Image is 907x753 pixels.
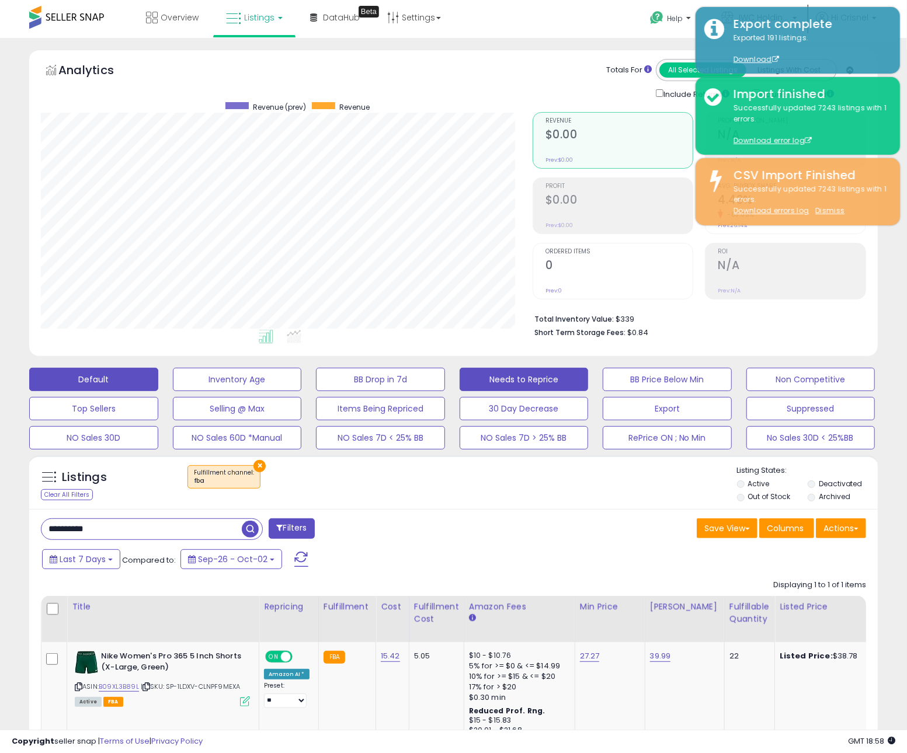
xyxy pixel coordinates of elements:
button: Default [29,368,158,391]
button: NO Sales 30D [29,426,158,449]
button: All Selected Listings [659,62,746,78]
div: $0.30 min [469,692,566,703]
small: Prev: $0.00 [545,156,573,163]
div: 10% for >= $15 & <= $20 [469,671,566,682]
div: Amazon Fees [469,601,570,613]
div: fba [194,477,254,485]
button: Top Sellers [29,397,158,420]
b: Nike Women's Pro 365 5 Inch Shorts (X-Large, Green) [101,651,243,675]
div: Clear All Filters [41,489,93,500]
button: Last 7 Days [42,549,120,569]
span: DataHub [323,12,360,23]
div: Fulfillment Cost [414,601,459,625]
button: × [253,460,266,472]
u: Dismiss [815,205,845,215]
div: $10 - $10.76 [469,651,566,661]
b: Total Inventory Value: [534,314,614,324]
label: Out of Stock [748,491,791,501]
span: ON [266,652,281,662]
span: All listings currently available for purchase on Amazon [75,697,102,707]
button: RePrice ON ; No Min [603,426,732,449]
div: Repricing [264,601,314,613]
a: Download errors log [734,205,809,215]
div: Exported 191 listings. [725,33,891,65]
b: Reduced Prof. Rng. [469,706,545,716]
button: Sep-26 - Oct-02 [180,549,282,569]
small: Prev: N/A [718,287,741,294]
div: Export complete [725,16,891,33]
small: FBA [324,651,345,664]
div: Import finished [725,86,891,103]
a: 27.27 [580,650,600,662]
a: Download error log [734,135,812,145]
div: 17% for > $20 [469,682,566,692]
div: Amazon AI * [264,669,310,679]
label: Active [748,479,770,489]
span: Ordered Items [545,249,693,255]
button: Columns [759,518,814,538]
div: CSV Import Finished [725,167,891,184]
button: Selling @ Max [173,397,302,420]
h5: Analytics [58,62,137,81]
a: Privacy Policy [151,735,203,747]
a: Download [734,54,779,64]
button: NO Sales 7D > 25% BB [460,426,589,449]
small: Prev: 0 [545,287,562,294]
button: BB Price Below Min [603,368,732,391]
div: Title [72,601,254,613]
div: Fulfillment [324,601,371,613]
div: Tooltip anchor [359,6,379,18]
button: No Sales 30D < 25%BB [746,426,875,449]
span: Profit [545,183,693,190]
span: Overview [161,12,199,23]
b: Short Term Storage Fees: [534,327,625,337]
small: Prev: N/A [718,156,741,163]
button: Export [603,397,732,420]
div: Preset: [264,682,310,708]
button: Inventory Age [173,368,302,391]
div: Listed Price [780,601,881,613]
div: 22 [729,651,766,661]
button: Needs to Reprice [460,368,589,391]
div: Successfully updated 7243 listings with 1 errors. [725,184,891,217]
div: seller snap | | [12,736,203,747]
button: Non Competitive [746,368,875,391]
div: Totals For [606,65,652,76]
button: 30 Day Decrease [460,397,589,420]
h2: $0.00 [545,193,693,209]
div: Successfully updated 7243 listings with 1 errors. [725,103,891,146]
span: Compared to: [122,555,176,566]
small: Prev: 26.14% [718,222,747,229]
p: Listing States: [737,465,878,476]
div: Min Price [580,601,640,613]
small: Amazon Fees. [469,613,476,623]
div: $20.01 - $21.68 [469,726,566,735]
div: 5.05 [414,651,455,661]
span: 2025-10-10 18:58 GMT [848,735,895,747]
span: | SKU: SP-1LDXV-CLNPF9MEXA [141,682,240,691]
div: ASIN: [75,651,250,705]
span: Revenue (prev) [253,102,306,112]
h5: Listings [62,469,107,486]
h2: N/A [718,259,866,274]
div: $15 - $15.83 [469,716,566,726]
span: Listings [244,12,274,23]
span: OFF [291,652,310,662]
img: 31IXa1BPeCL._SL40_.jpg [75,651,98,674]
div: Fulfillable Quantity [729,601,770,625]
button: NO Sales 7D < 25% BB [316,426,445,449]
button: NO Sales 60D *Manual [173,426,302,449]
span: Revenue [545,118,693,124]
label: Deactivated [819,479,863,489]
span: $0.84 [627,327,648,338]
span: Help [667,13,683,23]
span: ROI [718,249,866,255]
div: Displaying 1 to 1 of 1 items [773,580,866,591]
li: $339 [534,311,857,325]
a: Help [641,2,703,38]
button: Actions [816,518,866,538]
label: Archived [819,491,850,501]
span: Last 7 Days [60,553,106,565]
span: Revenue [339,102,370,112]
small: Prev: $0.00 [545,222,573,229]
